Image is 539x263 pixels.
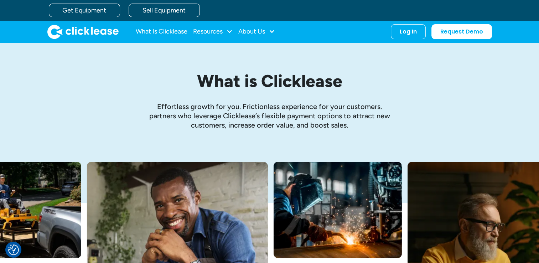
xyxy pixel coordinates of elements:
[238,25,275,39] div: About Us
[129,4,200,17] a: Sell Equipment
[102,72,437,91] h1: What is Clicklease
[145,102,394,130] p: Effortless growth ﻿for you. Frictionless experience for your customers. partners who leverage Cli...
[400,28,417,35] div: Log In
[274,162,402,258] img: A welder in a large mask working on a large pipe
[47,25,119,39] a: home
[193,25,233,39] div: Resources
[47,25,119,39] img: Clicklease logo
[8,244,19,255] button: Consent Preferences
[431,24,492,39] a: Request Demo
[8,244,19,255] img: Revisit consent button
[49,4,120,17] a: Get Equipment
[136,25,187,39] a: What Is Clicklease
